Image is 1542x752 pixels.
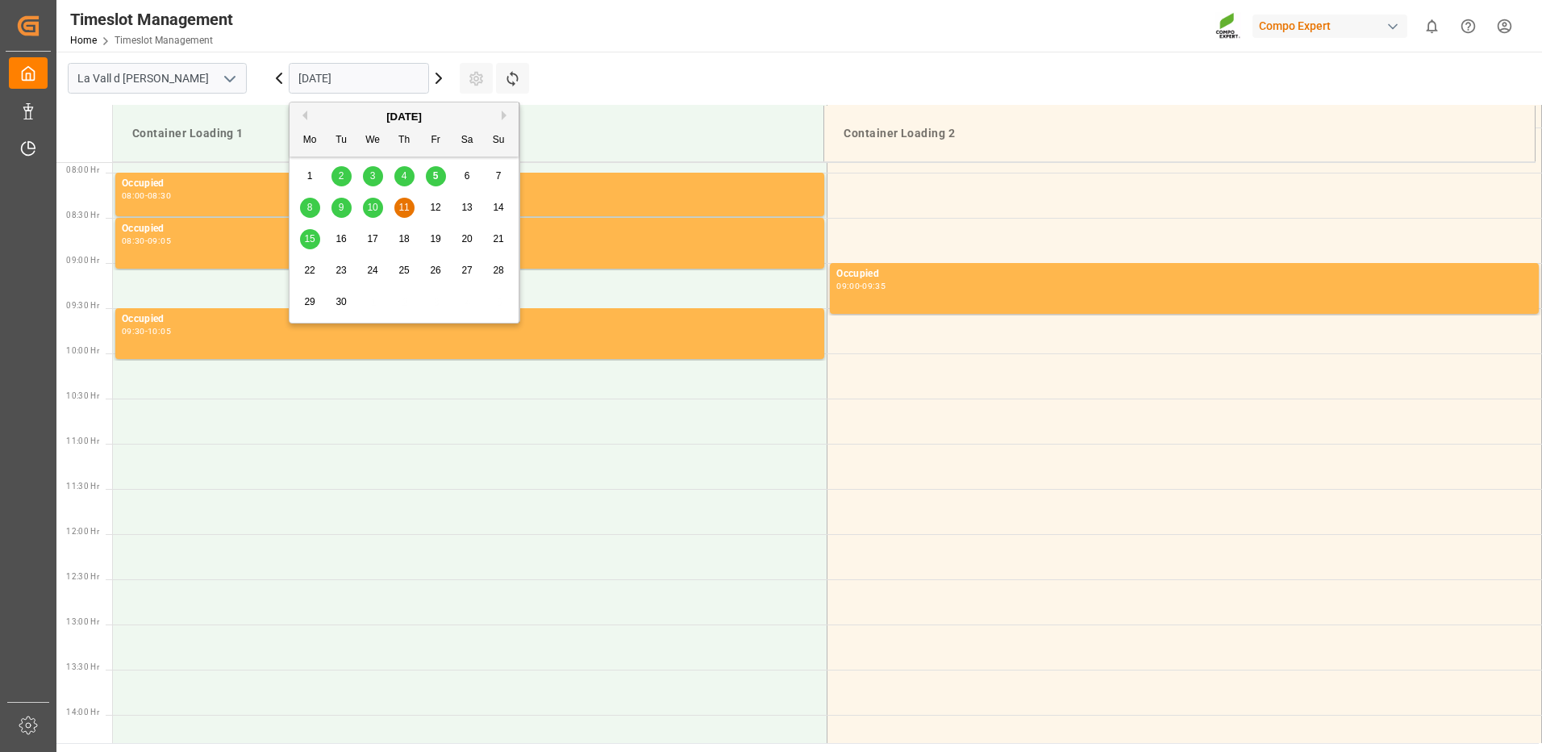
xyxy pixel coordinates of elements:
[363,229,383,249] div: Choose Wednesday, September 17th, 2025
[363,261,383,281] div: Choose Wednesday, September 24th, 2025
[1215,12,1241,40] img: Screenshot%202023-09-29%20at%2010.02.21.png_1712312052.png
[502,111,511,120] button: Next Month
[489,131,509,151] div: Su
[126,119,811,148] div: Container Loading 1
[300,166,320,186] div: Choose Monday, September 1st, 2025
[457,166,477,186] div: Choose Saturday, September 6th, 2025
[1414,8,1450,44] button: show 0 new notifications
[465,170,470,182] span: 6
[66,662,99,671] span: 13:30 Hr
[300,131,320,151] div: Mo
[1252,10,1414,41] button: Compo Expert
[148,237,171,244] div: 09:05
[70,7,233,31] div: Timeslot Management
[331,198,352,218] div: Choose Tuesday, September 9th, 2025
[1450,8,1486,44] button: Help Center
[300,229,320,249] div: Choose Monday, September 15th, 2025
[398,233,409,244] span: 18
[426,229,446,249] div: Choose Friday, September 19th, 2025
[489,261,509,281] div: Choose Sunday, September 28th, 2025
[217,66,241,91] button: open menu
[304,265,315,276] span: 22
[66,211,99,219] span: 08:30 Hr
[363,131,383,151] div: We
[148,328,171,335] div: 10:05
[433,170,439,182] span: 5
[489,198,509,218] div: Choose Sunday, September 14th, 2025
[331,229,352,249] div: Choose Tuesday, September 16th, 2025
[489,166,509,186] div: Choose Sunday, September 7th, 2025
[394,166,415,186] div: Choose Thursday, September 4th, 2025
[66,301,99,310] span: 09:30 Hr
[335,233,346,244] span: 16
[300,292,320,312] div: Choose Monday, September 29th, 2025
[457,229,477,249] div: Choose Saturday, September 20th, 2025
[836,266,1532,282] div: Occupied
[304,233,315,244] span: 15
[339,170,344,182] span: 2
[335,265,346,276] span: 23
[367,202,377,213] span: 10
[398,202,409,213] span: 11
[394,261,415,281] div: Choose Thursday, September 25th, 2025
[1252,15,1407,38] div: Compo Expert
[426,198,446,218] div: Choose Friday, September 12th, 2025
[290,109,519,125] div: [DATE]
[294,161,515,318] div: month 2025-09
[394,198,415,218] div: Choose Thursday, September 11th, 2025
[394,229,415,249] div: Choose Thursday, September 18th, 2025
[122,311,818,328] div: Occupied
[66,708,99,716] span: 14:00 Hr
[66,482,99,491] span: 11:30 Hr
[493,202,503,213] span: 14
[496,170,502,182] span: 7
[307,202,313,213] span: 8
[122,176,818,192] div: Occupied
[331,292,352,312] div: Choose Tuesday, September 30th, 2025
[398,265,409,276] span: 25
[489,229,509,249] div: Choose Sunday, September 21st, 2025
[331,166,352,186] div: Choose Tuesday, September 2nd, 2025
[363,166,383,186] div: Choose Wednesday, September 3rd, 2025
[122,192,145,199] div: 08:00
[145,192,148,199] div: -
[66,437,99,445] span: 11:00 Hr
[367,233,377,244] span: 17
[430,233,440,244] span: 19
[66,527,99,536] span: 12:00 Hr
[66,391,99,400] span: 10:30 Hr
[363,198,383,218] div: Choose Wednesday, September 10th, 2025
[426,131,446,151] div: Fr
[339,202,344,213] span: 9
[457,131,477,151] div: Sa
[145,328,148,335] div: -
[66,346,99,355] span: 10:00 Hr
[493,233,503,244] span: 21
[493,265,503,276] span: 28
[331,261,352,281] div: Choose Tuesday, September 23rd, 2025
[457,198,477,218] div: Choose Saturday, September 13th, 2025
[461,265,472,276] span: 27
[122,328,145,335] div: 09:30
[289,63,429,94] input: DD.MM.YYYY
[66,165,99,174] span: 08:00 Hr
[66,617,99,626] span: 13:00 Hr
[426,166,446,186] div: Choose Friday, September 5th, 2025
[304,296,315,307] span: 29
[402,170,407,182] span: 4
[836,282,860,290] div: 09:00
[300,261,320,281] div: Choose Monday, September 22nd, 2025
[370,170,376,182] span: 3
[335,296,346,307] span: 30
[298,111,307,120] button: Previous Month
[68,63,247,94] input: Type to search/select
[837,119,1522,148] div: Container Loading 2
[430,202,440,213] span: 12
[122,237,145,244] div: 08:30
[307,170,313,182] span: 1
[331,131,352,151] div: Tu
[394,131,415,151] div: Th
[122,221,818,237] div: Occupied
[860,282,862,290] div: -
[426,261,446,281] div: Choose Friday, September 26th, 2025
